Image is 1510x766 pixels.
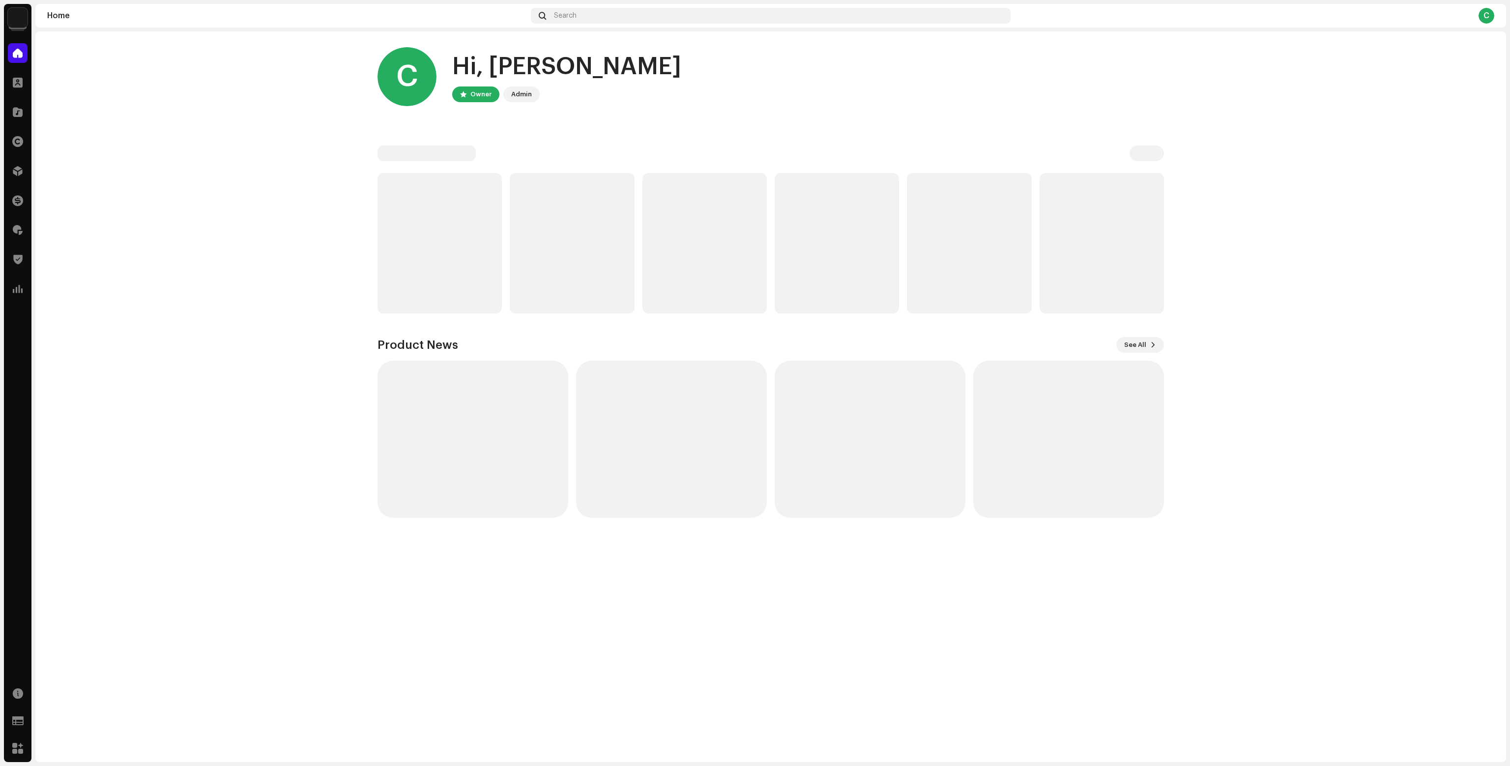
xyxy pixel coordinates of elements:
[470,88,492,100] div: Owner
[377,47,436,106] div: C
[1116,337,1164,353] button: See All
[47,12,527,20] div: Home
[554,12,577,20] span: Search
[8,8,28,28] img: bb549e82-3f54-41b5-8d74-ce06bd45c366
[511,88,532,100] div: Admin
[1124,335,1146,355] span: See All
[452,51,681,83] div: Hi, [PERSON_NAME]
[377,337,458,353] h3: Product News
[1479,8,1494,24] div: C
